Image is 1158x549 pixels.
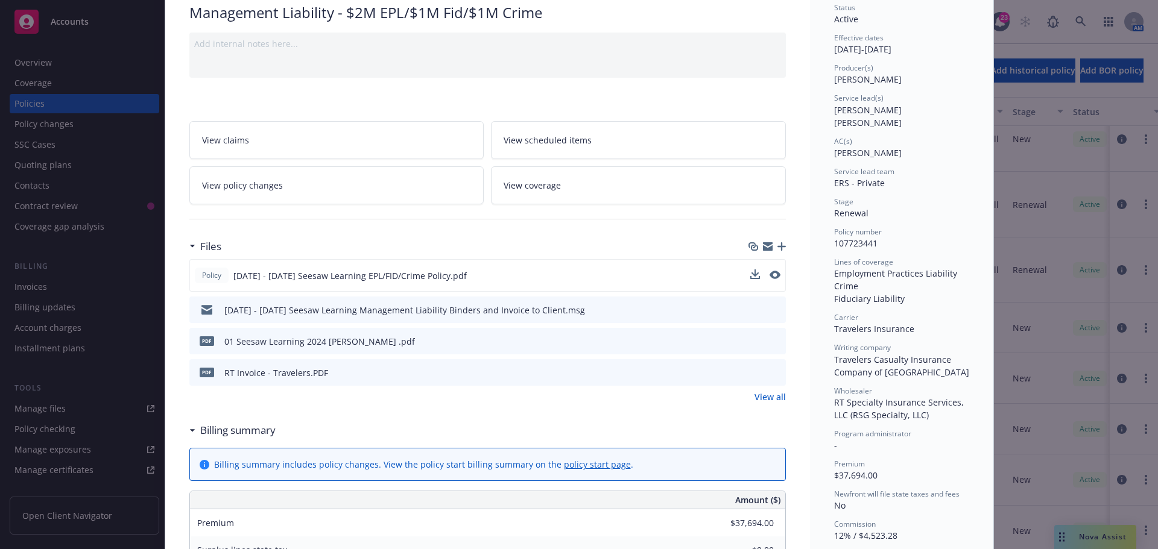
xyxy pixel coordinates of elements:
button: download file [750,269,760,279]
span: $37,694.00 [834,469,878,481]
span: Newfront will file state taxes and fees [834,489,960,499]
button: download file [751,366,761,379]
h3: Files [200,239,221,254]
div: Crime [834,280,969,292]
h3: Billing summary [200,422,276,438]
button: download file [750,269,760,282]
button: preview file [770,335,781,348]
div: Employment Practices Liability [834,267,969,280]
button: preview file [770,304,781,316]
span: 12% / $4,523.28 [834,530,897,541]
span: Writing company [834,342,891,353]
span: pdf [200,336,214,345]
span: AC(s) [834,136,852,146]
div: Management Liability - $2M EPL/$1M Fid/$1M Crime [189,2,786,23]
span: [PERSON_NAME] [834,74,902,85]
span: [PERSON_NAME] [PERSON_NAME] [834,104,904,128]
span: Policy [200,270,224,281]
input: 0.00 [703,514,781,532]
span: Premium [197,517,234,529]
span: [PERSON_NAME] [834,147,902,158]
a: View scheduled items [491,121,786,159]
div: RT Invoice - Travelers.PDF [224,366,328,379]
div: Fiduciary Liability [834,292,969,305]
div: Add internal notes here... [194,37,781,50]
span: Lines of coverage [834,257,893,267]
span: Stage [834,196,853,207]
div: 01 Seesaw Learning 2024 [PERSON_NAME] .pdf [224,335,415,348]
button: preview file [770,269,780,282]
a: View policy changes [189,166,484,204]
div: Billing summary includes policy changes. View the policy start billing summary on the . [214,458,633,471]
span: View claims [202,134,249,146]
span: Renewal [834,207,868,219]
span: Active [834,13,858,25]
button: preview file [770,366,781,379]
span: Status [834,2,855,13]
span: [DATE] - [DATE] Seesaw Learning EPL/FID/Crime Policy.pdf [233,269,467,282]
span: Premium [834,459,865,469]
span: Amount ($) [735,494,780,506]
span: ERS - Private [834,177,885,189]
button: preview file [770,271,780,279]
span: View scheduled items [504,134,592,146]
span: View coverage [504,179,561,192]
span: Travelers Casualty Insurance Company of [GEOGRAPHIC_DATA] [834,354,969,378]
span: Program administrator [834,428,911,439]
button: download file [751,335,761,348]
span: Service lead(s) [834,93,884,103]
a: policy start page [564,459,631,470]
div: Billing summary [189,422,276,438]
span: Travelers Insurance [834,323,914,334]
span: Service lead team [834,166,894,177]
span: Commission [834,519,876,529]
div: Files [189,239,221,254]
button: download file [751,304,761,316]
a: View all [755,391,786,403]
span: Wholesaler [834,386,872,396]
a: View claims [189,121,484,159]
div: [DATE] - [DATE] [834,33,969,55]
span: View policy changes [202,179,283,192]
a: View coverage [491,166,786,204]
span: PDF [200,368,214,377]
span: - [834,439,837,451]
span: Carrier [834,312,858,322]
span: RT Specialty Insurance Services, LLC (RSG Specialty, LLC) [834,397,966,421]
span: Producer(s) [834,63,873,73]
div: [DATE] - [DATE] Seesaw Learning Management Liability Binders and Invoice to Client.msg [224,304,585,316]
span: Effective dates [834,33,884,43]
span: 107723441 [834,237,878,249]
span: Policy number [834,227,882,237]
span: No [834,500,846,511]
